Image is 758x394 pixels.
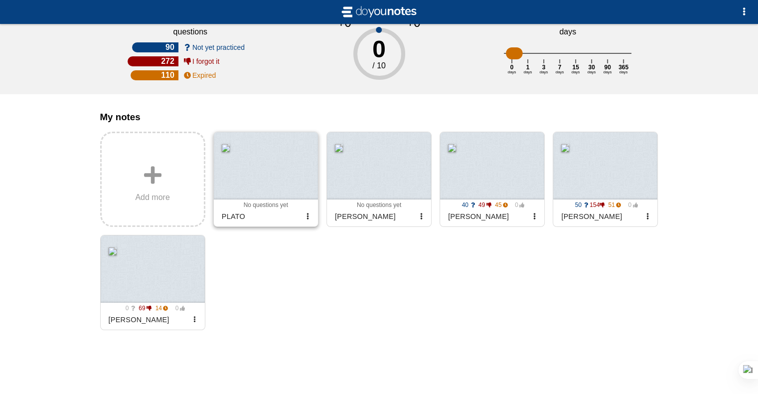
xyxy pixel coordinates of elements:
span: 154 [590,201,605,208]
span: 51 [606,201,621,208]
text: days [588,70,596,74]
span: 0 [170,305,185,312]
div: questions [173,27,208,36]
text: 1 [526,64,530,71]
h3: My notes [100,112,658,123]
text: days [604,70,612,74]
span: 40 [460,201,475,208]
text: days [540,70,548,74]
text: 0 [510,64,514,71]
span: 0 [623,201,638,208]
text: days [556,70,564,74]
div: PLATO [218,208,302,224]
span: 45 [493,201,508,208]
text: days [524,70,532,74]
text: days [619,70,628,74]
span: No questions yet [244,201,288,208]
a: 40 49 45 0 [PERSON_NAME] [440,132,545,227]
text: 365 [618,64,628,71]
span: Expired [192,71,216,79]
text: 7 [558,64,562,71]
div: [PERSON_NAME] [331,208,415,224]
div: / 10 [310,61,448,70]
a: No questions yet[PERSON_NAME] [326,132,432,227]
span: 0 [120,305,135,312]
button: Options [734,2,754,22]
text: 30 [588,64,595,71]
div: [PERSON_NAME] [557,208,641,224]
span: No questions yet [357,201,401,208]
text: days [508,70,516,74]
div: days [559,27,576,36]
span: 0 [510,201,525,208]
text: 90 [604,64,611,71]
span: I forgot it [192,57,219,65]
a: 50 154 51 0 [PERSON_NAME] [553,132,658,227]
span: 50 [573,201,588,208]
span: 14 [153,305,168,312]
div: 272 [128,56,178,66]
span: 49 [476,201,491,208]
a: No questions yetPLATO [213,132,318,227]
span: Add more [135,193,169,202]
div: 0 [310,37,448,61]
text: days [572,70,580,74]
span: Not yet practiced [192,43,245,51]
text: 3 [542,64,546,71]
div: [PERSON_NAME] [105,312,189,328]
div: [PERSON_NAME] [444,208,528,224]
img: svg+xml;base64,CiAgICAgIDxzdmcgdmlld0JveD0iLTIgLTIgMjAgNCIgeG1sbnM9Imh0dHA6Ly93d3cudzMub3JnLzIwMD... [339,4,419,20]
div: 110 [131,70,178,80]
text: 15 [572,64,579,71]
div: 90 [132,42,178,52]
span: 69 [137,305,152,312]
a: 0 69 14 0 [PERSON_NAME] [100,235,205,330]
